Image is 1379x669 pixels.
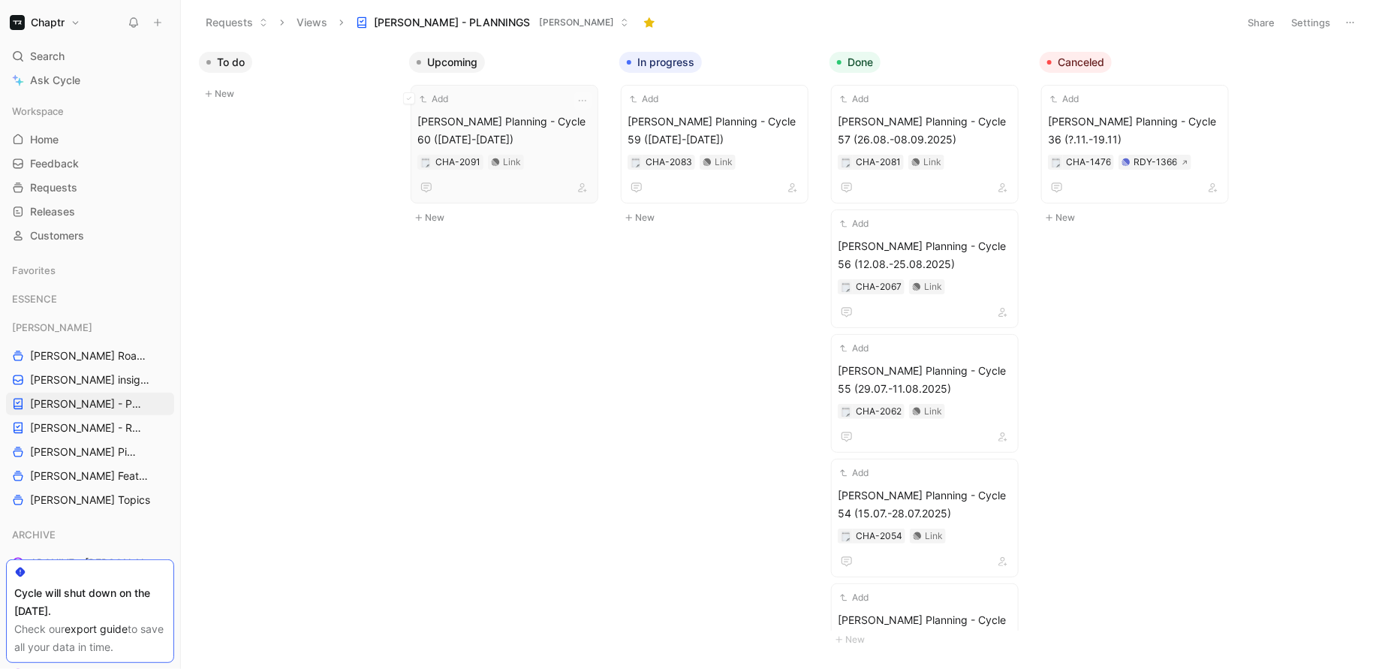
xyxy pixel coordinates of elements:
[1241,12,1281,33] button: Share
[6,288,174,310] div: ESSENCE
[715,155,733,170] div: Link
[838,362,1012,398] span: [PERSON_NAME] Planning - Cycle 55 (29.07.-11.08.2025)
[12,527,56,542] span: ARCHIVE
[1048,92,1081,107] button: Add
[838,216,871,231] button: Add
[409,209,607,227] button: New
[30,348,149,363] span: [PERSON_NAME] Roadmap - open items
[14,620,166,656] div: Check our to save all your data in time.
[842,283,851,292] img: 🗒️
[631,158,640,167] img: 🗒️
[6,523,174,598] div: ARCHIVEARCHIVE - [PERSON_NAME] PipelineARCHIVE - Noa Pipeline
[539,15,614,30] span: [PERSON_NAME]
[841,406,851,417] button: 🗒️
[6,489,174,511] a: [PERSON_NAME] Topics
[6,465,174,487] a: [PERSON_NAME] Features
[1041,85,1229,203] a: Add[PERSON_NAME] Planning - Cycle 36 (?.11.-19.11)RDY-1366
[1051,157,1061,167] div: 🗒️
[6,152,174,175] a: Feedback
[420,157,431,167] button: 🗒️
[403,45,613,234] div: UpcomingNew
[613,45,823,234] div: In progressNew
[838,590,871,605] button: Add
[6,393,174,415] a: [PERSON_NAME] - PLANNINGS
[411,85,598,203] a: Add[PERSON_NAME] Planning - Cycle 60 ([DATE]-[DATE])Link
[838,487,1012,523] span: [PERSON_NAME] Planning - Cycle 54 (15.07.-28.07.2025)
[831,209,1019,328] a: Add[PERSON_NAME] Planning - Cycle 56 (12.08.-25.08.2025)Link
[6,69,174,92] a: Ask Cycle
[856,404,902,419] div: CHA-2062
[856,155,901,170] div: CHA-2081
[830,52,881,73] button: Done
[6,552,174,574] a: ARCHIVE - [PERSON_NAME] Pipeline
[830,631,1028,649] button: New
[30,372,153,387] span: [PERSON_NAME] insights
[65,622,128,635] a: export guide
[1040,52,1112,73] button: Canceled
[1058,55,1104,70] span: Canceled
[30,132,59,147] span: Home
[838,466,871,481] button: Add
[30,556,158,571] span: ARCHIVE - [PERSON_NAME] Pipeline
[1034,45,1244,234] div: CanceledNew
[12,104,64,119] span: Workspace
[6,345,174,367] a: [PERSON_NAME] Roadmap - open items
[841,282,851,292] button: 🗒️
[193,45,403,110] div: To doNew
[838,113,1012,149] span: [PERSON_NAME] Planning - Cycle 57 (26.08.-08.09.2025)
[848,55,873,70] span: Done
[838,92,871,107] button: Add
[924,279,942,294] div: Link
[1284,12,1337,33] button: Settings
[841,531,851,541] button: 🗒️
[6,225,174,247] a: Customers
[503,155,521,170] div: Link
[842,408,851,417] img: 🗒️
[619,52,702,73] button: In progress
[30,444,140,460] span: [PERSON_NAME] Pipeline
[435,155,480,170] div: CHA-2091
[6,288,174,315] div: ESSENCE
[842,158,851,167] img: 🗒️
[6,128,174,151] a: Home
[417,92,450,107] button: Add
[646,155,692,170] div: CHA-2083
[30,420,146,435] span: [PERSON_NAME] - REFINEMENTS
[637,55,694,70] span: In progress
[6,12,84,33] button: ChaptrChaptr
[30,469,154,484] span: [PERSON_NAME] Features
[12,291,57,306] span: ESSENCE
[841,157,851,167] button: 🗒️
[290,11,334,34] button: Views
[831,459,1019,577] a: Add[PERSON_NAME] Planning - Cycle 54 (15.07.-28.07.2025)Link
[10,15,25,30] img: Chaptr
[14,584,166,620] div: Cycle will shut down on the [DATE].
[409,52,485,73] button: Upcoming
[856,279,902,294] div: CHA-2067
[6,369,174,391] a: [PERSON_NAME] insights
[349,11,636,34] button: [PERSON_NAME] - PLANNINGS[PERSON_NAME]
[628,92,661,107] button: Add
[6,100,174,122] div: Workspace
[417,113,592,149] span: [PERSON_NAME] Planning - Cycle 60 ([DATE]-[DATE])
[31,16,65,29] h1: Chaptr
[1134,155,1177,170] div: RDY-1366
[30,156,79,171] span: Feedback
[421,158,430,167] img: 🗒️
[30,180,77,195] span: Requests
[628,113,802,149] span: [PERSON_NAME] Planning - Cycle 59 ([DATE]-[DATE])
[831,334,1019,453] a: Add[PERSON_NAME] Planning - Cycle 55 (29.07.-11.08.2025)Link
[924,404,942,419] div: Link
[631,157,641,167] div: 🗒️
[823,45,1034,656] div: DoneNew
[1066,155,1111,170] div: CHA-1476
[619,209,817,227] button: New
[856,529,902,544] div: CHA-2054
[6,316,174,339] div: [PERSON_NAME]
[217,55,245,70] span: To do
[12,263,56,278] span: Favorites
[1040,209,1238,227] button: New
